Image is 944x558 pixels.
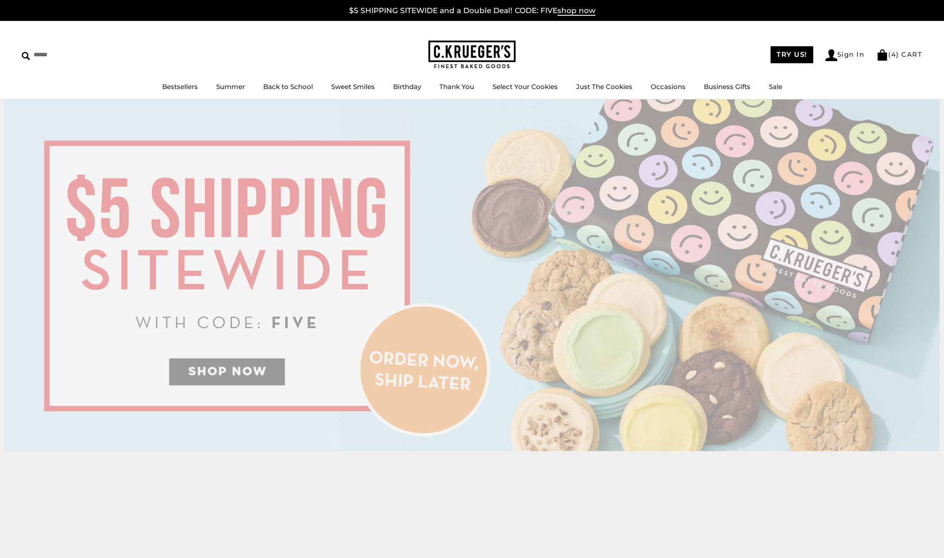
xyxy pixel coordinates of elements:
a: Sale [769,82,782,91]
span: shop now [557,6,595,16]
a: (4) CART [876,50,922,58]
a: Birthday [393,82,421,91]
a: Sign In [825,49,865,61]
img: Account [825,49,837,61]
a: Sweet Smiles [331,82,375,91]
a: Summer [216,82,245,91]
a: TRY US! [771,46,813,63]
img: Search [22,52,30,60]
a: Occasions [651,82,686,91]
a: $5 SHIPPING SITEWIDE and a Double Deal! CODE: FIVEshop now [349,6,595,16]
span: 4 [891,50,896,58]
a: Thank You [439,82,474,91]
a: Business Gifts [704,82,750,91]
img: C.KRUEGER'S [428,41,516,69]
img: C.Krueger's Special Offer [4,99,940,451]
img: Bag [876,49,888,61]
a: Just The Cookies [576,82,632,91]
a: Back to School [263,82,313,91]
input: Search [22,48,126,62]
a: Bestsellers [162,82,198,91]
a: Select Your Cookies [492,82,558,91]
